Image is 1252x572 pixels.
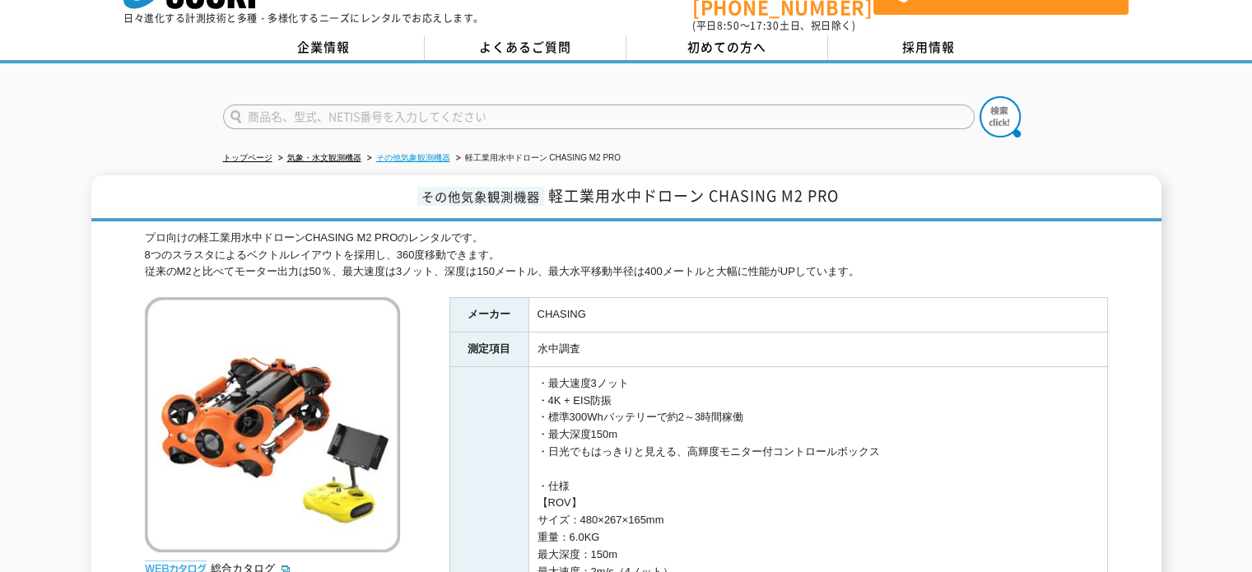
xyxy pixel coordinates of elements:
[449,298,528,333] th: メーカー
[687,38,766,56] span: 初めての方へ
[626,35,828,60] a: 初めての方へ
[425,35,626,60] a: よくあるご質問
[449,333,528,367] th: 測定項目
[528,333,1107,367] td: 水中調査
[123,13,484,23] p: 日々進化する計測技術と多種・多様化するニーズにレンタルでお応えします。
[223,35,425,60] a: 企業情報
[980,96,1021,137] img: btn_search.png
[223,153,272,162] a: トップページ
[548,184,839,207] span: 軽工業用水中ドローン CHASING M2 PRO
[287,153,361,162] a: 気象・水文観測機器
[692,18,855,33] span: (平日 ～ 土日、祝日除く)
[223,105,975,129] input: 商品名、型式、NETIS番号を入力してください
[717,18,740,33] span: 8:50
[417,187,544,206] span: その他気象観測機器
[453,150,621,167] li: 軽工業用水中ドローン CHASING M2 PRO
[750,18,780,33] span: 17:30
[145,230,1108,281] div: プロ向けの軽工業用水中ドローンCHASING M2 PROのレンタルです。 8つのスラスタによるベクトルレイアウトを採用し、360度移動できます。 従来のM2と比べてモーター出力は50％、最大速...
[376,153,450,162] a: その他気象観測機器
[828,35,1030,60] a: 採用情報
[528,298,1107,333] td: CHASING
[145,297,400,552] img: 軽工業用水中ドローン CHASING M2 PRO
